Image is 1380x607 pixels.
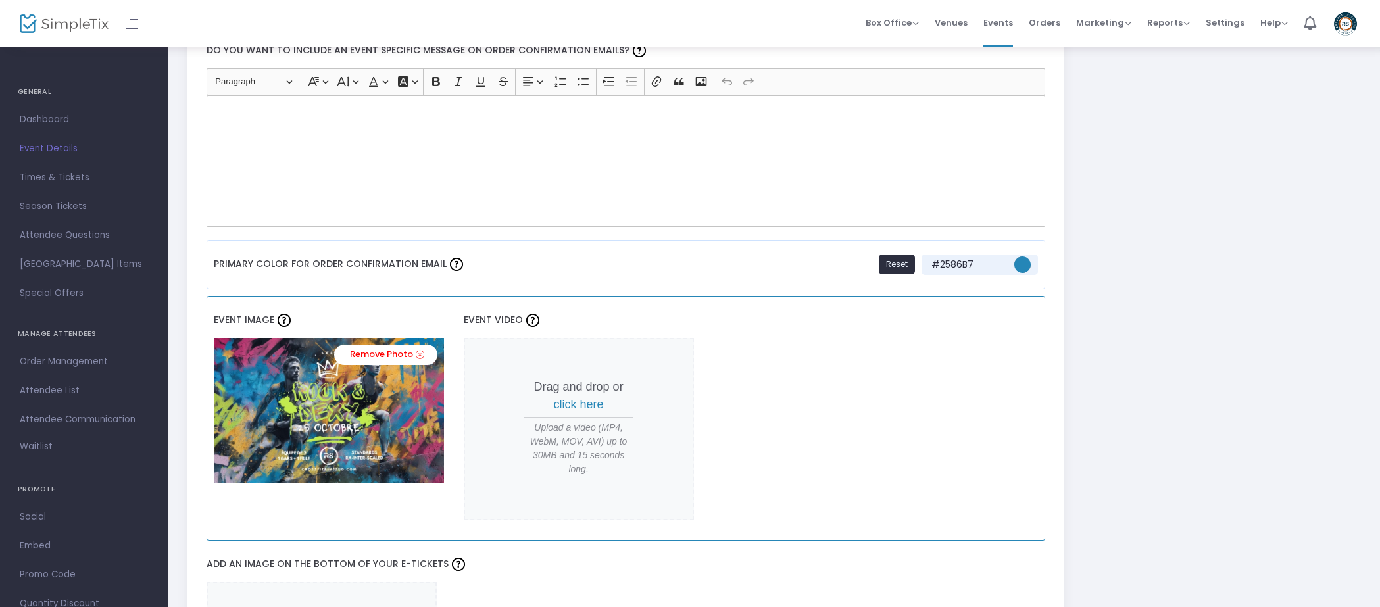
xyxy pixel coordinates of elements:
span: Attendee List [20,382,148,399]
span: Paragraph [215,74,283,89]
span: Event Image [214,313,274,326]
a: Remove Photo [334,345,437,365]
div: Editor toolbar [207,68,1045,95]
kendo-colorpicker: #2586b7 [1007,255,1031,275]
img: question-mark [278,314,291,327]
div: Rich Text Editor, main [207,95,1045,227]
h4: MANAGE ATTENDEES [18,321,150,347]
span: Event Video [464,313,523,326]
img: question-mark [450,258,463,271]
span: Orders [1029,6,1060,39]
span: Upload a video (MP4, WebM, MOV, AVI) up to 30MB and 15 seconds long. [524,421,633,476]
span: Embed [20,537,148,554]
img: question-mark [452,558,465,571]
span: Waitlist [20,440,53,453]
img: question-mark [633,44,646,57]
span: [GEOGRAPHIC_DATA] Items [20,256,148,273]
span: Settings [1206,6,1244,39]
span: Promo Code [20,566,148,583]
span: Venues [935,6,968,39]
span: #2586B7 [928,258,1007,272]
span: Help [1260,16,1288,29]
span: Season Tickets [20,198,148,215]
span: Special Offers [20,285,148,302]
span: Events [983,6,1013,39]
h4: GENERAL [18,79,150,105]
span: Add an image on the bottom of your e-tickets [207,557,468,570]
button: Reset [879,255,915,274]
h4: PROMOTE [18,476,150,502]
span: Social [20,508,148,525]
span: Attendee Questions [20,227,148,244]
span: Event Details [20,140,148,157]
button: Paragraph [209,72,298,92]
span: Attendee Communication [20,411,148,428]
span: Reports [1147,16,1190,29]
span: Dashboard [20,111,148,128]
span: click here [554,398,604,411]
span: Marketing [1076,16,1131,29]
span: Order Management [20,353,148,370]
label: Do you want to include an event specific message on order confirmation emails? [200,34,1052,68]
label: Primary Color For Order Confirmation Email [214,247,466,282]
p: Drag and drop or [524,378,633,414]
img: BlackandGreenGraffitiStyleComingSoonInstagramPost750x472px.jpg [214,338,444,483]
span: Times & Tickets [20,169,148,186]
span: Box Office [866,16,919,29]
img: question-mark [526,314,539,327]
